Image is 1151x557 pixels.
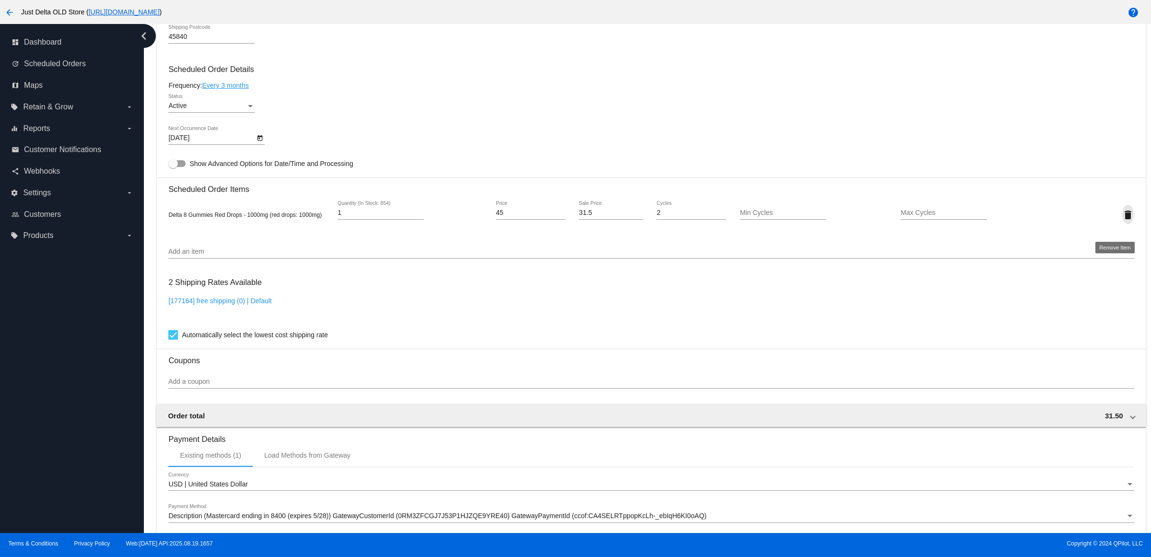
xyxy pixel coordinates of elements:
span: 31.50 [1105,412,1123,420]
a: email Customer Notifications [12,142,133,157]
i: people_outline [12,211,19,218]
h3: Scheduled Order Items [168,178,1134,194]
mat-select: Currency [168,481,1134,488]
div: Load Methods from Gateway [264,451,351,459]
a: dashboard Dashboard [12,35,133,50]
mat-select: Payment Method [168,512,1134,520]
input: Add a coupon [168,378,1134,386]
i: settings [11,189,18,197]
input: Add an item [168,248,1134,256]
span: USD | United States Dollar [168,480,247,488]
a: [URL][DOMAIN_NAME] [89,8,160,16]
span: Reports [23,124,50,133]
button: Open calendar [255,132,265,142]
span: Delta 8 Gummies Red Drops - 1000mg (red drops: 1000mg) [168,212,321,218]
input: Min Cycles [740,209,826,217]
a: people_outline Customers [12,207,133,222]
span: Settings [23,189,51,197]
a: Privacy Policy [74,540,110,547]
mat-icon: arrow_back [4,7,15,18]
span: Customer Notifications [24,145,101,154]
span: Order total [168,412,205,420]
i: arrow_drop_down [126,232,133,239]
i: chevron_left [136,28,152,44]
input: Next Occurrence Date [168,134,255,142]
span: Products [23,231,53,240]
span: Dashboard [24,38,61,47]
mat-select: Status [168,102,255,110]
div: Frequency: [168,82,1134,89]
i: local_offer [11,232,18,239]
i: share [12,167,19,175]
input: Max Cycles [901,209,987,217]
i: map [12,82,19,89]
i: arrow_drop_down [126,125,133,132]
mat-icon: delete [1122,209,1134,221]
span: Description (Mastercard ending in 8400 (expires 5/28)) GatewayCustomerId (0RM3ZFCGJ7J53P1HJZQE9YR... [168,512,706,520]
i: arrow_drop_down [126,189,133,197]
i: update [12,60,19,68]
span: Copyright © 2024 QPilot, LLC [584,540,1143,547]
input: Shipping Postcode [168,33,255,41]
h3: Coupons [168,349,1134,365]
i: equalizer [11,125,18,132]
i: arrow_drop_down [126,103,133,111]
span: Scheduled Orders [24,59,86,68]
mat-expansion-panel-header: Order total 31.50 [156,404,1146,427]
span: Webhooks [24,167,60,176]
span: Automatically select the lowest cost shipping rate [182,329,328,341]
a: [177164] free shipping (0) | Default [168,297,271,305]
a: map Maps [12,78,133,93]
h3: Scheduled Order Details [168,65,1134,74]
input: Quantity (In Stock: 854) [338,209,424,217]
h3: 2 Shipping Rates Available [168,272,261,293]
i: local_offer [11,103,18,111]
span: Customers [24,210,61,219]
span: Active [168,102,187,109]
a: update Scheduled Orders [12,56,133,71]
a: Web:[DATE] API:2025.08.19.1657 [126,540,213,547]
i: dashboard [12,38,19,46]
a: Every 3 months [202,82,248,89]
i: email [12,146,19,154]
span: Maps [24,81,43,90]
div: Existing methods (1) [180,451,241,459]
mat-icon: help [1128,7,1139,18]
input: Sale Price [579,209,643,217]
span: Retain & Grow [23,103,73,111]
a: share Webhooks [12,164,133,179]
input: Cycles [657,209,726,217]
span: Just Delta OLD Store ( ) [21,8,162,16]
span: Show Advanced Options for Date/Time and Processing [189,159,353,168]
h3: Payment Details [168,427,1134,444]
a: Terms & Conditions [8,540,58,547]
input: Price [496,209,565,217]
